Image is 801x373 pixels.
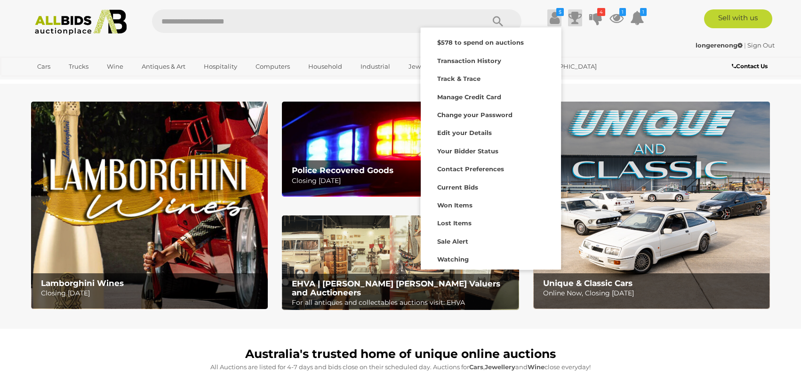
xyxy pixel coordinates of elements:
h1: Australia's trusted home of unique online auctions [36,348,765,361]
a: Industrial [354,59,396,74]
strong: Manage Credit Card [437,93,501,101]
img: Police Recovered Goods [282,102,519,196]
a: Won Items [421,195,561,213]
a: Change your Password [421,105,561,123]
a: Cars [31,59,56,74]
b: Unique & Classic Cars [543,278,633,288]
strong: Lost Items [437,219,472,227]
strong: Cars [469,363,483,371]
p: All Auctions are listed for 4-7 days and bids close on their scheduled day. Auctions for , and cl... [36,362,765,373]
a: [GEOGRAPHIC_DATA] [524,59,603,74]
p: Online Now, Closing [DATE] [543,287,765,299]
i: $ [556,8,564,16]
a: Sale Alert [421,231,561,249]
strong: longerenong [696,41,743,49]
a: Your Bidder Status [421,141,561,159]
strong: Contact Preferences [437,165,504,173]
a: Manage Credit Card [421,87,561,105]
a: Your Consignments [421,267,561,285]
a: Hospitality [198,59,243,74]
a: $ [547,9,561,26]
p: For all antiques and collectables auctions visit: EHVA [292,297,513,309]
a: Household [302,59,348,74]
a: Police Recovered Goods Police Recovered Goods Closing [DATE] [282,102,519,196]
b: Contact Us [732,63,768,70]
a: Computers [249,59,296,74]
strong: Watching [437,255,469,263]
strong: Sale Alert [437,238,468,245]
a: Track & Trace [421,69,561,87]
i: 1 [619,8,626,16]
button: Search [474,9,521,33]
span: | [744,41,746,49]
strong: Transaction History [437,57,501,64]
i: 1 [640,8,647,16]
a: EHVA | Evans Hastings Valuers and Auctioneers EHVA | [PERSON_NAME] [PERSON_NAME] Valuers and Auct... [282,215,519,310]
a: Trucks [63,59,95,74]
a: Current Bids [421,177,561,195]
b: EHVA | [PERSON_NAME] [PERSON_NAME] Valuers and Auctioneers [292,279,500,297]
strong: Edit your Details [437,129,492,136]
b: Lamborghini Wines [41,278,124,288]
a: $578 to spend on auctions [421,32,561,50]
strong: Jewellery [485,363,515,371]
strong: Your Bidder Status [437,147,498,155]
p: Closing [DATE] [292,175,513,187]
strong: Wine [528,363,545,371]
a: Antiques & Art [136,59,192,74]
strong: Track & Trace [437,75,481,82]
a: Contact Preferences [421,159,561,177]
img: Lamborghini Wines [31,102,268,309]
b: Police Recovered Goods [292,166,393,175]
a: longerenong [696,41,744,49]
a: Jewellery [402,59,444,74]
a: Wine [101,59,129,74]
strong: Won Items [437,201,473,209]
a: Sell with us [704,9,772,28]
a: 4 [589,9,603,26]
img: Unique & Classic Cars [533,102,770,309]
a: Edit your Details [421,123,561,141]
strong: Change your Password [437,111,513,119]
a: Contact Us [732,61,770,71]
a: Unique & Classic Cars Unique & Classic Cars Online Now, Closing [DATE] [533,102,770,309]
a: 1 [630,9,644,26]
p: Closing [DATE] [41,287,263,299]
img: Allbids.com.au [30,9,132,35]
a: Watching [421,249,561,267]
a: Transaction History [421,51,561,69]
a: Lost Items [421,213,561,231]
a: 1 [609,9,624,26]
a: Lamborghini Wines Lamborghini Wines Closing [DATE] [31,102,268,309]
strong: Current Bids [437,183,478,191]
strong: $578 to spend on auctions [437,39,524,46]
img: EHVA | Evans Hastings Valuers and Auctioneers [282,215,519,310]
a: Sign Out [747,41,775,49]
i: 4 [597,8,605,16]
